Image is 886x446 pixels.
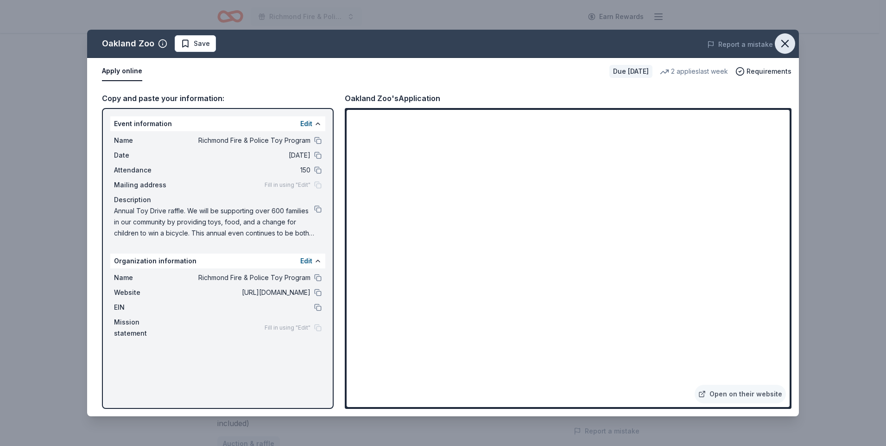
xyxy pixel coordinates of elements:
[300,255,312,267] button: Edit
[265,324,310,331] span: Fill in using "Edit"
[175,35,216,52] button: Save
[176,150,310,161] span: [DATE]
[114,150,176,161] span: Date
[176,287,310,298] span: [URL][DOMAIN_NAME]
[114,205,314,239] span: Annual Toy Drive raffle. We will be supporting over 600 families in our community by providing to...
[114,272,176,283] span: Name
[114,194,322,205] div: Description
[747,66,791,77] span: Requirements
[114,135,176,146] span: Name
[114,287,176,298] span: Website
[102,92,334,104] div: Copy and paste your information:
[176,135,310,146] span: Richmond Fire & Police Toy Program
[300,118,312,129] button: Edit
[265,181,310,189] span: Fill in using "Edit"
[707,39,773,50] button: Report a mistake
[609,65,652,78] div: Due [DATE]
[114,302,176,313] span: EIN
[176,272,310,283] span: Richmond Fire & Police Toy Program
[110,116,325,131] div: Event information
[735,66,791,77] button: Requirements
[114,317,176,339] span: Mission statement
[194,38,210,49] span: Save
[660,66,728,77] div: 2 applies last week
[114,165,176,176] span: Attendance
[176,165,310,176] span: 150
[102,62,142,81] button: Apply online
[345,92,440,104] div: Oakland Zoo's Application
[102,36,154,51] div: Oakland Zoo
[114,179,176,191] span: Mailing address
[110,254,325,268] div: Organization information
[695,385,786,403] a: Open on their website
